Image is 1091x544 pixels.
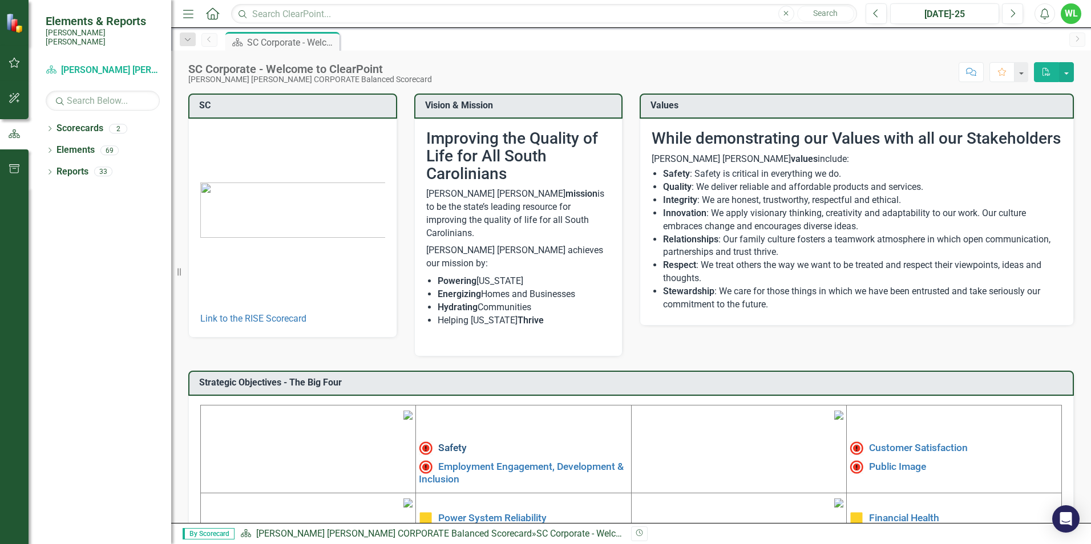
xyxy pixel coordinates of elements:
strong: Quality [663,181,692,192]
div: [PERSON_NAME] [PERSON_NAME] CORPORATE Balanced Scorecard [188,75,432,84]
h3: Strategic Objectives - The Big Four [199,377,1067,388]
div: SC Corporate - Welcome to ClearPoint [188,63,432,75]
strong: Safety [663,168,690,179]
div: [DATE]-25 [894,7,995,21]
div: 2 [109,124,127,133]
li: : We apply visionary thinking, creativity and adaptability to our work. Our culture embraces chan... [663,207,1062,233]
li: : We care for those things in which we have been entrusted and take seriously our commitment to t... [663,285,1062,311]
li: [US_STATE] [438,275,611,288]
img: ClearPoint Strategy [6,13,26,33]
div: SC Corporate - Welcome to ClearPoint [536,528,688,539]
li: Helping [US_STATE] [438,314,611,327]
button: Search [797,6,854,22]
img: mceclip1%20v4.png [403,411,413,420]
span: Search [813,9,838,18]
li: Communities [438,301,611,314]
span: By Scorecard [183,528,235,539]
strong: Powering [438,275,476,286]
h3: Values [650,100,1067,111]
li: : We deliver reliable and affordable products and services. [663,181,1062,194]
img: mceclip4.png [834,498,843,508]
img: Not Meeting Target [419,460,433,474]
li: Homes and Businesses [438,288,611,301]
strong: values [791,153,818,164]
p: [PERSON_NAME] [PERSON_NAME] achieves our mission by: [426,242,611,273]
p: [PERSON_NAME] [PERSON_NAME] include: [652,153,1062,166]
img: High Alert [419,441,433,455]
div: 69 [100,145,119,155]
li: : Our family culture fosters a teamwork atmosphere in which open communication, partnerships and ... [663,233,1062,259]
strong: Respect [663,259,696,270]
strong: Thrive [518,315,544,326]
h2: While demonstrating our Values with all our Stakeholders [652,130,1062,148]
button: [DATE]-25 [890,3,999,24]
a: Financial Health [869,512,939,523]
span: Elements & Reports [46,14,160,28]
img: mceclip3%20v3.png [403,498,413,508]
div: 33 [94,167,112,177]
strong: Relationships [663,234,718,245]
input: Search Below... [46,91,160,111]
a: Reports [56,165,88,178]
strong: Innovation [663,208,706,218]
strong: Stewardship [663,286,714,297]
li: : We treat others the way we want to be treated and respect their viewpoints, ideas and thoughts. [663,259,1062,285]
a: Employment Engagement, Development & Inclusion [419,460,624,484]
div: Open Intercom Messenger [1052,505,1080,533]
strong: Energizing [438,289,481,299]
h3: Vision & Mission [425,100,616,111]
img: Caution [419,511,433,525]
a: Scorecards [56,122,103,135]
button: WL [1061,3,1081,24]
a: Public Image [869,460,926,472]
a: Power System Reliability [438,512,547,523]
img: High Alert [850,441,863,455]
h3: SC [199,100,390,111]
img: Not Meeting Target [850,460,863,474]
h2: Improving the Quality of Life for All South Carolinians [426,130,611,182]
img: Caution [850,511,863,525]
a: Elements [56,144,95,157]
strong: Hydrating [438,302,478,312]
a: [PERSON_NAME] [PERSON_NAME] CORPORATE Balanced Scorecard [256,528,532,539]
a: [PERSON_NAME] [PERSON_NAME] CORPORATE Balanced Scorecard [46,64,160,77]
strong: Integrity [663,194,697,205]
strong: mission [565,188,597,199]
a: Link to the RISE Scorecard [200,313,306,324]
a: Customer Satisfaction [869,442,968,453]
li: : We are honest, trustworthy, respectful and ethical. [663,194,1062,207]
div: » [240,527,623,541]
p: [PERSON_NAME] [PERSON_NAME] is to be the state’s leading resource for improving the quality of li... [426,188,611,242]
small: [PERSON_NAME] [PERSON_NAME] [46,28,160,47]
input: Search ClearPoint... [231,4,857,24]
li: : Safety is critical in everything we do. [663,168,1062,181]
div: SC Corporate - Welcome to ClearPoint [247,35,337,50]
a: Safety [438,442,467,453]
img: mceclip2%20v3.png [834,411,843,420]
